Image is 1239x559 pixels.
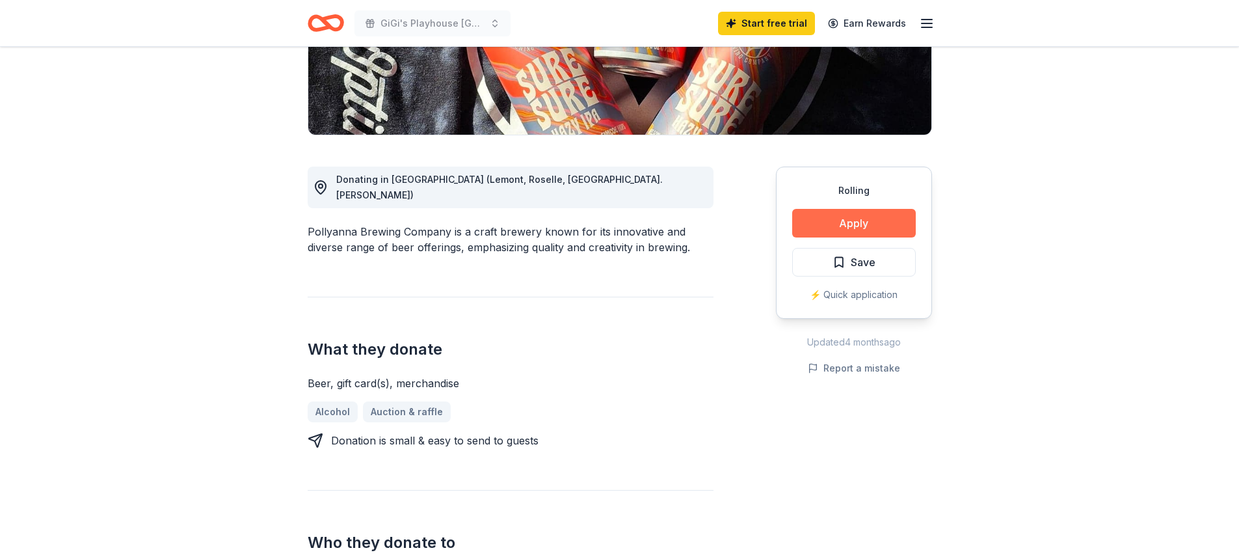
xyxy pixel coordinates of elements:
[776,334,932,350] div: Updated 4 months ago
[380,16,485,31] span: GiGi's Playhouse [GEOGRAPHIC_DATA] 2025 Gala
[336,174,663,200] span: Donating in [GEOGRAPHIC_DATA] (Lemont, Roselle, [GEOGRAPHIC_DATA]. [PERSON_NAME])
[308,339,713,360] h2: What they donate
[308,402,358,422] a: Alcohol
[308,375,713,391] div: Beer, gift card(s), merchandise
[792,209,916,238] button: Apply
[808,361,900,376] button: Report a mistake
[363,402,451,422] a: Auction & raffle
[308,532,713,553] h2: Who they donate to
[331,433,539,448] div: Donation is small & easy to send to guests
[792,183,916,198] div: Rolling
[820,12,914,35] a: Earn Rewards
[308,8,344,38] a: Home
[792,287,916,303] div: ⚡️ Quick application
[354,10,511,36] button: GiGi's Playhouse [GEOGRAPHIC_DATA] 2025 Gala
[718,12,815,35] a: Start free trial
[308,224,713,255] div: Pollyanna Brewing Company is a craft brewery known for its innovative and diverse range of beer o...
[851,254,875,271] span: Save
[792,248,916,277] button: Save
